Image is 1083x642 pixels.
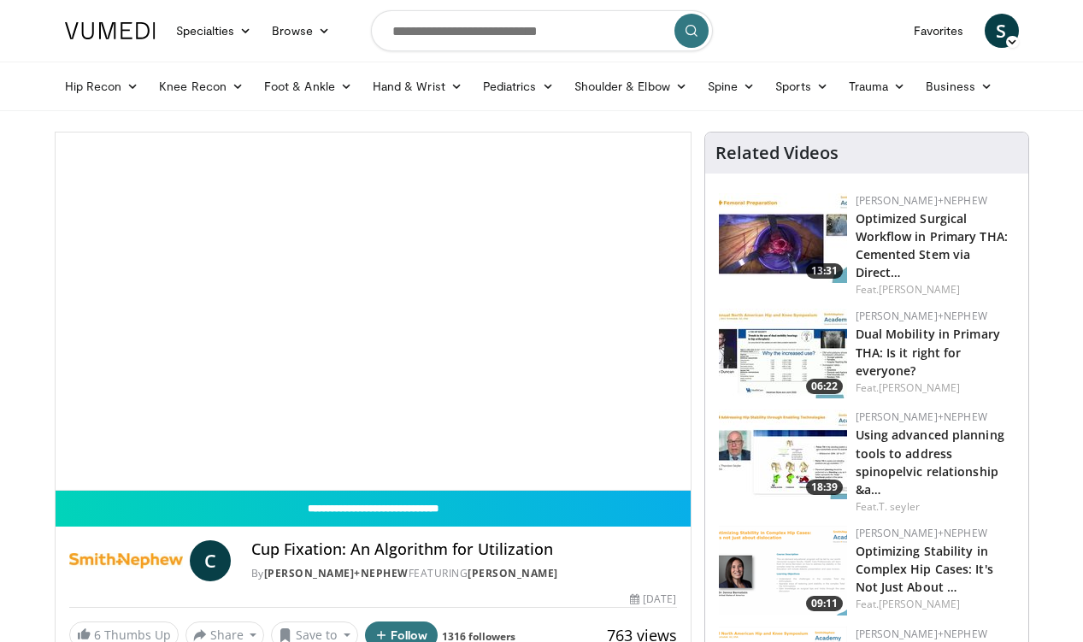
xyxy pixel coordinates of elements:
[251,540,677,559] h4: Cup Fixation: An Algorithm for Utilization
[715,143,839,163] h4: Related Videos
[856,499,1015,515] div: Feat.
[468,566,558,580] a: [PERSON_NAME]
[264,566,409,580] a: [PERSON_NAME]+Nephew
[915,69,1003,103] a: Business
[903,14,974,48] a: Favorites
[719,193,847,283] a: 13:31
[879,380,960,395] a: [PERSON_NAME]
[719,409,847,499] a: 18:39
[719,526,847,615] img: 2cca93f5-0e0f-48d9-bc69-7394755c39ca.png.150x105_q85_crop-smart_upscale.png
[856,627,987,641] a: [PERSON_NAME]+Nephew
[697,69,765,103] a: Spine
[856,543,993,595] a: Optimizing Stability in Complex Hip Cases: It's Not Just About …
[371,10,713,51] input: Search topics, interventions
[190,540,231,581] a: C
[65,22,156,39] img: VuMedi Logo
[856,380,1015,396] div: Feat.
[166,14,262,48] a: Specialties
[362,69,473,103] a: Hand & Wrist
[879,282,960,297] a: [PERSON_NAME]
[856,526,987,540] a: [PERSON_NAME]+Nephew
[564,69,697,103] a: Shoulder & Elbow
[856,282,1015,297] div: Feat.
[55,69,150,103] a: Hip Recon
[719,309,847,398] a: 06:22
[765,69,839,103] a: Sports
[879,597,960,611] a: [PERSON_NAME]
[985,14,1019,48] a: S
[856,210,1008,280] a: Optimized Surgical Workflow in Primary THA: Cemented Stem via Direct…
[630,592,676,607] div: [DATE]
[839,69,916,103] a: Trauma
[56,133,691,491] video-js: Video Player
[473,69,564,103] a: Pediatrics
[856,409,987,424] a: [PERSON_NAME]+Nephew
[856,427,1004,497] a: Using advanced planning tools to address spinopelvic relationship &a…
[856,193,987,208] a: [PERSON_NAME]+Nephew
[856,309,987,323] a: [PERSON_NAME]+Nephew
[719,193,847,283] img: 0fcfa1b5-074a-41e4-bf3d-4df9b2562a6c.150x105_q85_crop-smart_upscale.jpg
[806,263,843,279] span: 13:31
[262,14,340,48] a: Browse
[719,409,847,499] img: 781415e3-4312-4b44-b91f-90f5dce49941.150x105_q85_crop-smart_upscale.jpg
[856,326,1000,378] a: Dual Mobility in Primary THA: Is it right for everyone?
[806,596,843,611] span: 09:11
[254,69,362,103] a: Foot & Ankle
[879,499,920,514] a: T. seyler
[719,526,847,615] a: 09:11
[806,480,843,495] span: 18:39
[719,309,847,398] img: ca45bebe-5fc4-4b9b-9513-8f91197adb19.150x105_q85_crop-smart_upscale.jpg
[856,597,1015,612] div: Feat.
[149,69,254,103] a: Knee Recon
[806,379,843,394] span: 06:22
[251,566,677,581] div: By FEATURING
[69,540,183,581] img: Smith+Nephew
